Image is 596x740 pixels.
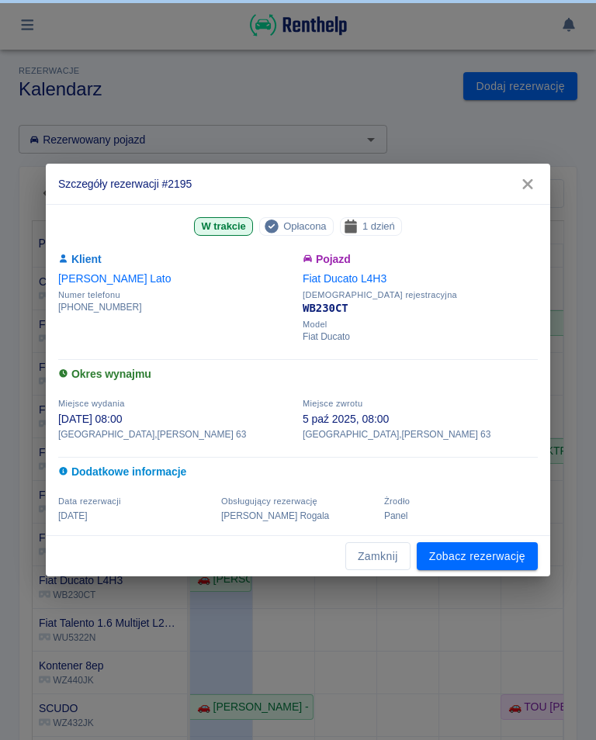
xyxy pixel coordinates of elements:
span: Miejsce wydania [58,399,125,408]
p: [GEOGRAPHIC_DATA] , [PERSON_NAME] 63 [303,427,538,441]
p: [GEOGRAPHIC_DATA] , [PERSON_NAME] 63 [58,427,293,441]
span: Żrodło [384,496,410,506]
a: [PERSON_NAME] Lato [58,272,171,285]
span: Opłacona [277,218,332,234]
p: WB230CT [303,300,538,316]
span: W trakcie [195,218,251,234]
h6: Pojazd [303,251,538,268]
a: Fiat Ducato L4H3 [303,272,386,285]
p: Fiat Ducato [303,330,538,344]
span: Obsługujący rezerwację [221,496,317,506]
p: [PERSON_NAME] Rogala [221,509,375,523]
h6: Okres wynajmu [58,366,538,382]
h2: Szczegóły rezerwacji #2195 [46,164,550,204]
button: Zamknij [345,542,411,571]
p: [DATE] 08:00 [58,411,293,427]
p: 5 paź 2025, 08:00 [303,411,538,427]
h6: Dodatkowe informacje [58,464,538,480]
span: Model [303,320,538,330]
span: 1 dzień [356,218,401,234]
span: Numer telefonu [58,290,293,300]
span: Data rezerwacji [58,496,121,506]
p: Panel [384,509,538,523]
span: Miejsce zwrotu [303,399,362,408]
p: [DATE] [58,509,212,523]
a: Zobacz rezerwację [417,542,538,571]
h6: Klient [58,251,293,268]
p: [PHONE_NUMBER] [58,300,293,314]
span: [DEMOGRAPHIC_DATA] rejestracyjna [303,290,538,300]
